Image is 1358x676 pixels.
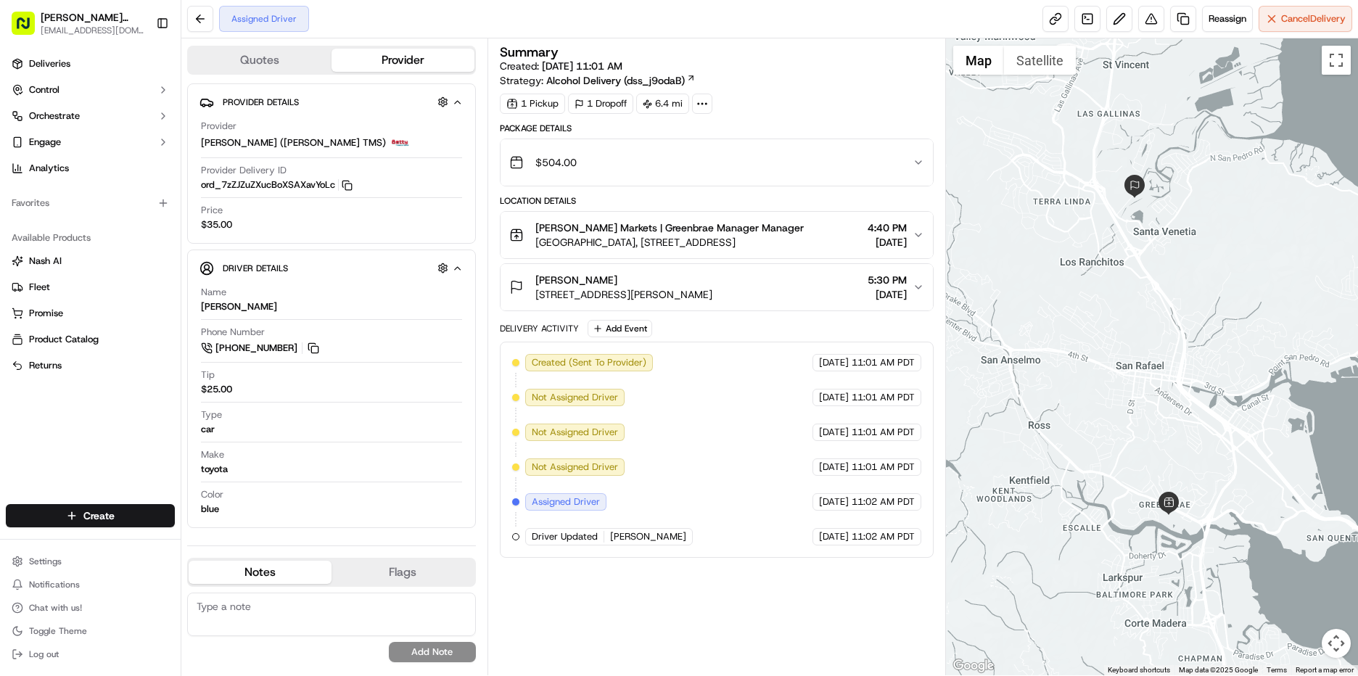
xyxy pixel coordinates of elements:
button: Notifications [6,574,175,595]
button: [EMAIL_ADDRESS][DOMAIN_NAME] [41,25,144,36]
div: Favorites [6,191,175,215]
h3: Summary [500,46,559,59]
button: CancelDelivery [1259,6,1352,32]
span: [PERSON_NAME] [535,273,617,287]
span: [DATE] [868,235,907,250]
button: Reassign [1202,6,1253,32]
button: Log out [6,644,175,664]
button: Chat with us! [6,598,175,618]
button: Settings [6,551,175,572]
span: Phone Number [201,326,265,339]
span: 11:01 AM PDT [852,426,915,439]
span: 11:01 AM PDT [852,461,915,474]
div: car [201,423,215,436]
a: Terms (opens in new tab) [1267,666,1287,674]
button: Promise [6,302,175,325]
span: Tip [201,368,215,382]
span: [PERSON_NAME] Markets | Greenbrae Manager Manager [535,220,804,235]
span: Make [201,448,224,461]
a: Analytics [6,157,175,180]
div: [PERSON_NAME] [201,300,277,313]
a: Promise [12,307,169,320]
button: Toggle fullscreen view [1322,46,1351,75]
span: Promise [29,307,63,320]
span: 11:02 AM PDT [852,495,915,508]
span: $35.00 [201,218,232,231]
img: betty.jpg [392,134,409,152]
span: 5:30 PM [868,273,907,287]
span: Map data ©2025 Google [1179,666,1258,674]
span: [DATE] 11:01 AM [542,59,622,73]
span: Engage [29,136,61,149]
div: Delivery Activity [500,323,579,334]
span: $504.00 [535,155,577,170]
button: Create [6,504,175,527]
div: blue [201,503,219,516]
button: Driver Details [199,256,464,280]
span: Toggle Theme [29,625,87,637]
button: [PERSON_NAME] Markets | Greenbrae Manager Manager[GEOGRAPHIC_DATA], [STREET_ADDRESS]4:40 PM[DATE] [501,212,934,258]
button: [PERSON_NAME] Markets[EMAIL_ADDRESS][DOMAIN_NAME] [6,6,150,41]
a: Report a map error [1296,666,1354,674]
div: Location Details [500,195,934,207]
span: Alcohol Delivery (dss_j9odaB) [546,73,685,88]
span: Created: [500,59,622,73]
span: Chat with us! [29,602,82,614]
div: Strategy: [500,73,696,88]
button: Show satellite imagery [1004,46,1076,75]
span: [DATE] [819,530,849,543]
span: Provider [201,120,236,133]
button: Engage [6,131,175,154]
span: 11:02 AM PDT [852,530,915,543]
span: [DATE] [819,461,849,474]
button: Returns [6,354,175,377]
a: Deliveries [6,52,175,75]
button: ord_7zZJZuZXucBoXSAXavYoLc [201,178,353,191]
span: [DATE] [819,495,849,508]
button: Product Catalog [6,328,175,351]
span: Log out [29,648,59,660]
span: Not Assigned Driver [532,426,618,439]
button: Provider [332,49,474,72]
button: Fleet [6,276,175,299]
a: Alcohol Delivery (dss_j9odaB) [546,73,696,88]
button: Control [6,78,175,102]
span: Settings [29,556,62,567]
span: Returns [29,359,62,372]
span: Type [201,408,222,421]
div: 1 Dropoff [568,94,633,114]
span: Control [29,83,59,96]
span: Cancel Delivery [1281,12,1346,25]
a: Product Catalog [12,333,169,346]
span: [PERSON_NAME] [610,530,686,543]
button: Toggle Theme [6,621,175,641]
span: Driver Details [223,263,288,274]
button: [PERSON_NAME][STREET_ADDRESS][PERSON_NAME]5:30 PM[DATE] [501,264,934,310]
span: Nash AI [29,255,62,268]
span: Deliveries [29,57,70,70]
span: [GEOGRAPHIC_DATA], [STREET_ADDRESS] [535,235,804,250]
span: Assigned Driver [532,495,600,508]
button: Provider Details [199,90,464,114]
span: [STREET_ADDRESS][PERSON_NAME] [535,287,712,302]
a: Returns [12,359,169,372]
button: [PERSON_NAME] Markets [41,10,144,25]
span: Price [201,204,223,217]
span: Orchestrate [29,110,80,123]
img: Google [950,656,997,675]
div: Available Products [6,226,175,250]
span: Color [201,488,223,501]
span: 4:40 PM [868,220,907,235]
span: Driver Updated [532,530,598,543]
button: $504.00 [501,139,934,186]
button: Show street map [953,46,1004,75]
span: Created (Sent To Provider) [532,356,646,369]
button: Keyboard shortcuts [1108,665,1170,675]
span: Analytics [29,162,69,175]
div: toyota [201,463,228,476]
div: $25.00 [201,383,232,396]
span: [DATE] [819,426,849,439]
span: Not Assigned Driver [532,391,618,404]
span: [DATE] [819,356,849,369]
